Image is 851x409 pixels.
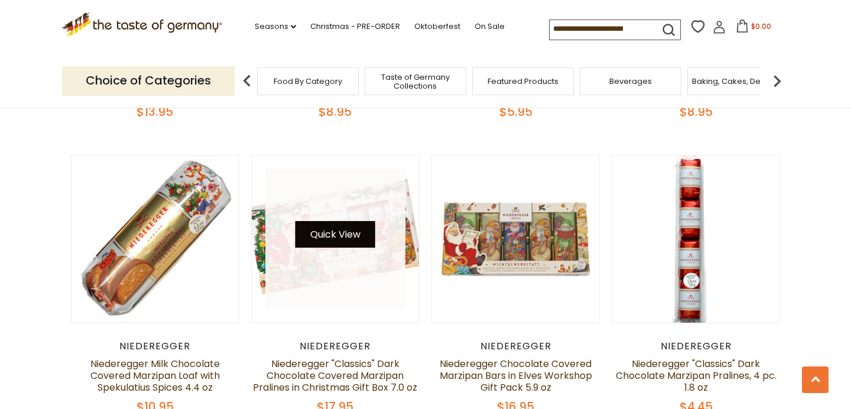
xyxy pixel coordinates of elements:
[692,77,784,86] a: Baking, Cakes, Desserts
[235,69,259,93] img: previous arrow
[274,77,342,86] a: Food By Category
[612,340,780,352] div: Niederegger
[72,155,239,323] img: Niederegger
[252,155,419,323] img: Niederegger
[728,20,778,37] button: $0.00
[295,221,375,248] button: Quick View
[751,21,771,31] span: $0.00
[616,357,777,394] a: Niederegger "Classics" Dark Chocolate Marzipan Pralines, 4 pc. 1.8 oz
[255,20,296,33] a: Seasons
[475,20,505,33] a: On Sale
[368,73,463,90] a: Taste of Germany Collections
[137,103,173,120] span: $13.95
[431,340,600,352] div: Niederegger
[432,155,599,323] img: Niederegger
[612,155,779,323] img: Niederegger
[488,77,558,86] a: Featured Products
[251,340,420,352] div: Niederegger
[310,20,400,33] a: Christmas - PRE-ORDER
[62,66,235,95] p: Choice of Categories
[71,340,239,352] div: Niederegger
[609,77,652,86] a: Beverages
[499,103,532,120] span: $5.95
[440,357,592,394] a: Niederegger Chocolate Covered Marzipan Bars in Elves Workshop Gift Pack 5.9 oz
[765,69,789,93] img: next arrow
[680,103,713,120] span: $8.95
[90,357,220,394] a: Niederegger Milk Chocolate Covered Marzipan Loaf with Spekulatius Spices 4.4 oz
[319,103,352,120] span: $8.95
[414,20,460,33] a: Oktoberfest
[253,357,417,394] a: Niederegger "Classics" Dark Chocolate Covered Marzipan Pralines in Christmas Gift Box 7.0 oz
